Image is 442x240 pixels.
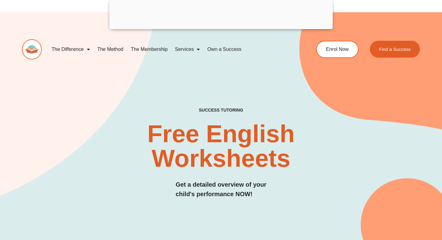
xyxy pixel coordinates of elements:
[90,122,352,171] h2: Free English Worksheets​
[379,47,411,51] span: Find a Success
[176,180,266,199] h3: Get a detailed overview of your child's performance NOW!
[94,42,127,56] a: The Method
[171,42,204,56] a: Services
[337,171,442,240] iframe: Chat Widget
[370,41,420,58] a: Find a Success
[316,41,359,58] a: Enrol Now
[127,42,171,56] a: The Membership
[162,108,280,113] h4: SUCCESS TUTORING​
[326,47,349,52] span: Enrol Now
[204,42,245,56] a: Own a Success
[48,42,94,56] a: The Difference
[48,42,293,56] nav: Menu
